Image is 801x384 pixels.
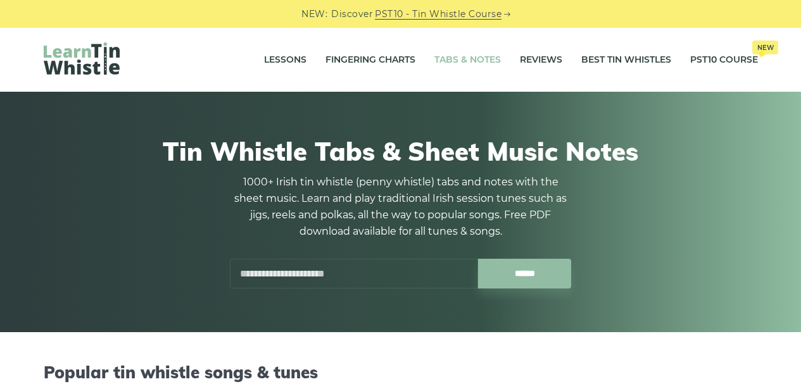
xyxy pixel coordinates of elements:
img: LearnTinWhistle.com [44,42,120,75]
h2: Popular tin whistle songs & tunes [44,362,758,382]
a: Reviews [520,44,562,76]
a: Tabs & Notes [434,44,501,76]
a: PST10 CourseNew [690,44,758,76]
span: New [752,40,778,54]
h1: Tin Whistle Tabs & Sheet Music Notes [44,136,758,166]
p: 1000+ Irish tin whistle (penny whistle) tabs and notes with the sheet music. Learn and play tradi... [230,174,572,240]
a: Best Tin Whistles [581,44,671,76]
a: Fingering Charts [325,44,415,76]
a: Lessons [264,44,306,76]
